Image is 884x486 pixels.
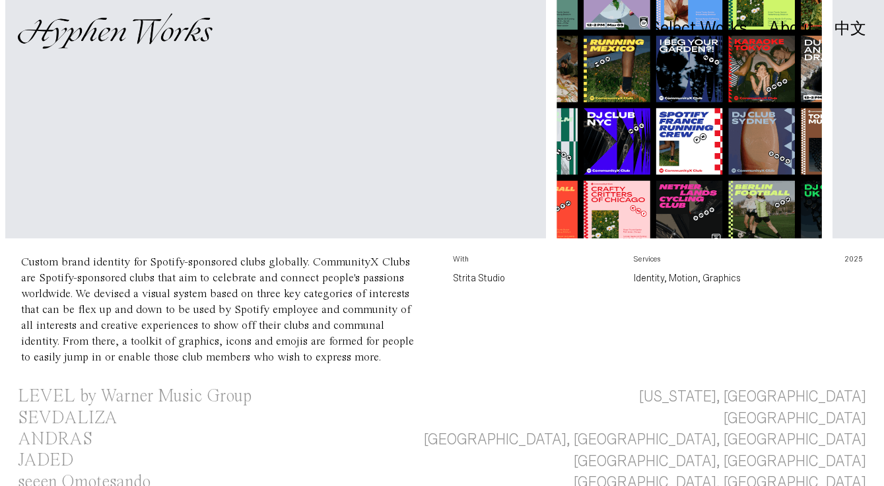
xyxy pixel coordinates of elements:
div: LEVEL by Warner Music Group [18,388,252,405]
a: Select Works [650,22,747,36]
p: Services [634,254,794,270]
img: Hyphen Works [18,13,213,49]
div: About [768,19,813,38]
div: Custom brand identity for Spotify-sponsored clubs globally. CommunityX Clubs are Spotify-sponsore... [21,256,414,363]
div: [GEOGRAPHIC_DATA], [GEOGRAPHIC_DATA], [GEOGRAPHIC_DATA] [424,429,866,450]
a: 中文 [834,21,866,36]
div: [GEOGRAPHIC_DATA], [GEOGRAPHIC_DATA] [574,451,866,472]
div: ANDRAS [18,431,92,448]
div: JADED [18,452,74,469]
a: About [768,22,813,36]
p: Strita Studio [453,270,613,286]
p: 2025 [815,254,863,270]
div: Select Works [650,19,747,38]
p: Identity, Motion, Graphics [634,270,794,286]
div: SEVDALIZA [18,409,118,427]
p: With [453,254,613,270]
div: [US_STATE], [GEOGRAPHIC_DATA] [639,386,866,407]
div: [GEOGRAPHIC_DATA] [724,408,866,429]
